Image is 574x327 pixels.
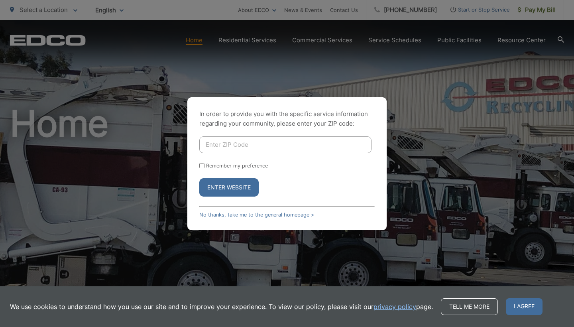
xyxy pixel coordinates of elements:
[373,302,416,311] a: privacy policy
[199,109,375,128] p: In order to provide you with the specific service information regarding your community, please en...
[206,163,268,169] label: Remember my preference
[199,212,314,218] a: No thanks, take me to the general homepage >
[10,302,433,311] p: We use cookies to understand how you use our site and to improve your experience. To view our pol...
[199,178,259,197] button: Enter Website
[199,136,372,153] input: Enter ZIP Code
[441,298,498,315] a: Tell me more
[506,298,543,315] span: I agree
